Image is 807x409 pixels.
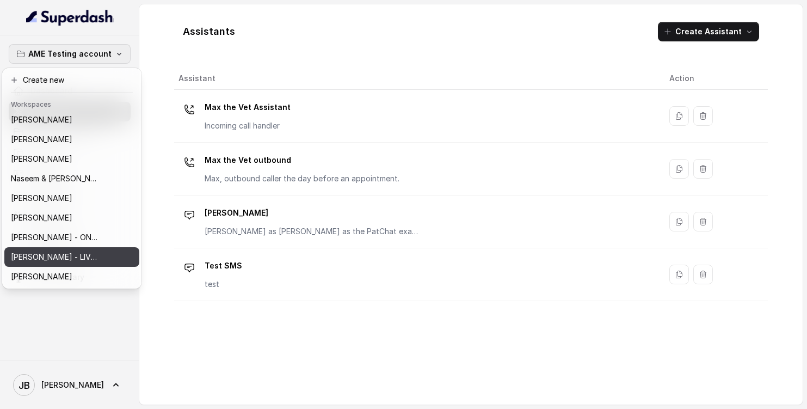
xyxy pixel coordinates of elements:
[11,152,72,166] p: [PERSON_NAME]
[4,70,139,90] button: Create new
[4,95,139,112] header: Workspaces
[11,172,98,185] p: Naseem & [PERSON_NAME]
[2,68,141,289] div: AME Testing account
[11,133,72,146] p: [PERSON_NAME]
[11,231,98,244] p: [PERSON_NAME] - ON HOLD
[9,44,131,64] button: AME Testing account
[11,113,72,126] p: [PERSON_NAME]
[28,47,112,60] p: AME Testing account
[11,192,72,205] p: [PERSON_NAME]
[11,211,72,224] p: [PERSON_NAME]
[11,270,72,283] p: [PERSON_NAME]
[11,251,98,264] p: [PERSON_NAME] - LIVE - AME Number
